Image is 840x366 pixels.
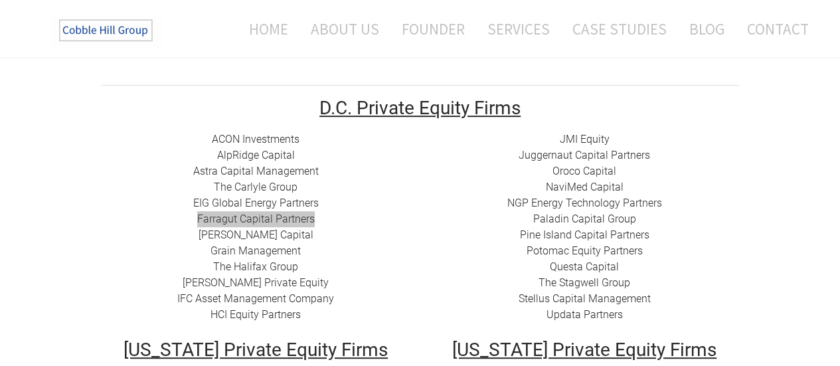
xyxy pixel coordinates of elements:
a: HCI Equity Partners [210,308,301,321]
a: ​AlpRidge Capital [217,149,295,161]
a: Home [229,11,298,46]
a: Stellus Capital Management [519,292,651,305]
a: NGP Energy Technology Partners [507,197,662,209]
a: ​Potomac Equity Partners [527,244,643,257]
a: ​[PERSON_NAME] Capital [199,229,313,241]
a: Services [477,11,560,46]
a: Contact [737,11,819,46]
a: Updata Partners [546,308,623,321]
a: Pine Island Capital Partners [520,229,649,241]
u: D.C. Private Equity Firms [319,97,521,119]
a: The Carlyle Group [214,181,297,193]
a: JMI Equity [560,133,610,145]
a: [PERSON_NAME] Private Equity​ [183,276,329,289]
u: [US_STATE] Private Equity Firms [124,339,388,361]
div: ​​ ​​​ [102,132,410,323]
a: Founder [392,11,475,46]
a: Paladin Capital Group [533,213,636,225]
a: Grain Management [210,244,301,257]
a: ACON Investments [212,133,299,145]
a: The Halifax Group [213,260,298,273]
a: The Stagwell Group [539,276,630,289]
a: IFC Asset Management Company [177,292,334,305]
a: Blog [679,11,734,46]
a: EIG Global Energy Partners [193,197,319,209]
a: ​Astra Capital Management [193,165,319,177]
a: NaviMed Capital [546,181,624,193]
a: Juggernaut Capital Partners [519,149,650,161]
a: Case Studies [562,11,677,46]
a: Farragut Capital Partners [197,213,315,225]
u: [US_STATE] Private Equity Firms [452,339,716,361]
a: About Us [301,11,389,46]
a: Oroco Capital [552,165,616,177]
img: The Cobble Hill Group LLC [50,14,163,47]
a: Questa Capital [550,260,619,273]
